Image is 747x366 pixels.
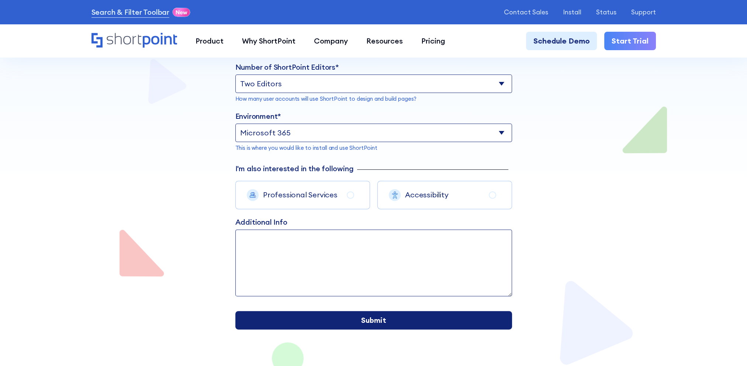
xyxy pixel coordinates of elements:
p: How many user accounts will use ShortPoint to design and build pages? [235,95,512,103]
p: This is where you would like to install and use ShortPoint [235,144,512,152]
a: Resources [357,32,412,50]
a: Search & Filter Toolbar [91,7,169,18]
a: Company [305,32,357,50]
a: Status [596,8,616,16]
a: Start Trial [604,32,656,50]
label: I'm also interested in the following [235,163,354,174]
div: Why ShortPoint [242,35,295,46]
a: Home [91,33,177,49]
a: Contact Sales [504,8,548,16]
a: Pricing [412,32,454,50]
div: Company [314,35,348,46]
label: Additional Info [235,217,512,228]
input: Submit [235,311,512,329]
div: Resources [366,35,403,46]
a: Product [186,32,233,50]
div: Pricing [421,35,445,46]
label: Number of ShortPoint Editors* [235,62,512,73]
iframe: Chat Widget [710,331,747,366]
a: Install [563,8,581,16]
a: Support [631,8,656,16]
div: Product [196,35,224,46]
a: Why ShortPoint [233,32,305,50]
a: Schedule Demo [526,32,597,50]
label: Environment* [235,111,512,122]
